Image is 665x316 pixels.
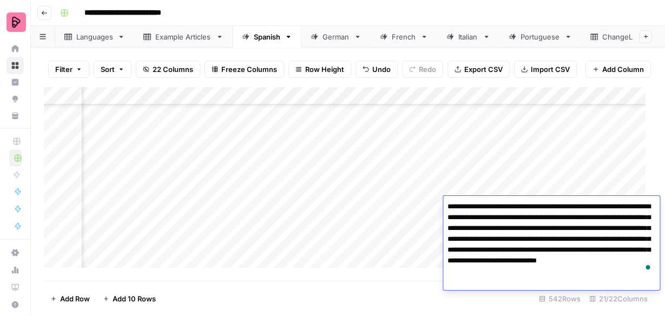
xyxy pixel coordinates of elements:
div: German [322,31,350,42]
span: Sort [101,64,115,75]
span: Redo [419,64,436,75]
button: Export CSV [447,61,510,78]
span: 22 Columns [153,64,193,75]
a: Learning Hub [6,279,24,296]
button: Filter [48,61,89,78]
span: Add Column [602,64,644,75]
a: Spanish [233,26,301,48]
span: Import CSV [531,64,570,75]
a: French [371,26,437,48]
img: Preply Logo [6,12,26,32]
div: 542 Rows [535,290,585,307]
div: French [392,31,416,42]
button: Add 10 Rows [96,290,162,307]
button: Help + Support [6,296,24,313]
button: Add Row [44,290,96,307]
button: Add Column [585,61,651,78]
div: Portuguese [521,31,560,42]
a: Portuguese [499,26,581,48]
button: Freeze Columns [205,61,284,78]
button: Redo [402,61,443,78]
a: Browse [6,57,24,74]
button: Import CSV [514,61,577,78]
a: Home [6,40,24,57]
div: Italian [458,31,478,42]
a: ChangeLog [581,26,662,48]
a: German [301,26,371,48]
button: Workspace: Preply [6,9,24,36]
div: Languages [76,31,113,42]
button: Undo [355,61,398,78]
button: 22 Columns [136,61,200,78]
div: ChangeLog [602,31,641,42]
a: Example Articles [134,26,233,48]
a: Your Data [6,107,24,124]
span: Add Row [60,293,90,304]
a: Italian [437,26,499,48]
a: Usage [6,261,24,279]
span: Undo [372,64,391,75]
span: Row Height [305,64,344,75]
span: Freeze Columns [221,64,277,75]
span: Add 10 Rows [113,293,156,304]
span: Filter [55,64,73,75]
a: Settings [6,244,24,261]
div: 21/22 Columns [585,290,652,307]
div: Spanish [254,31,280,42]
a: Languages [55,26,134,48]
div: Example Articles [155,31,212,42]
a: Insights [6,74,24,91]
a: Opportunities [6,90,24,108]
span: Export CSV [464,64,503,75]
button: Sort [94,61,131,78]
textarea: To enrich screen reader interactions, please activate Accessibility in Grammarly extension settings [443,199,660,279]
button: Row Height [288,61,351,78]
